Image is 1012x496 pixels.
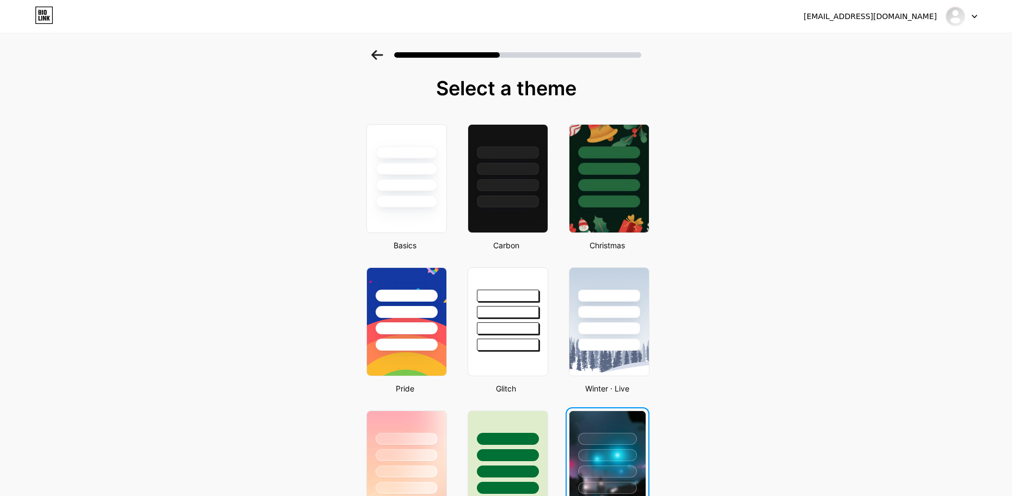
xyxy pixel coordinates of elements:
div: [EMAIL_ADDRESS][DOMAIN_NAME] [804,11,937,22]
div: Glitch [464,383,548,394]
div: Pride [363,383,447,394]
div: Carbon [464,240,548,251]
div: Christmas [566,240,649,251]
div: Select a theme [362,77,651,99]
div: Winter · Live [566,383,649,394]
img: nguoidanloiforex [945,6,966,27]
div: Basics [363,240,447,251]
